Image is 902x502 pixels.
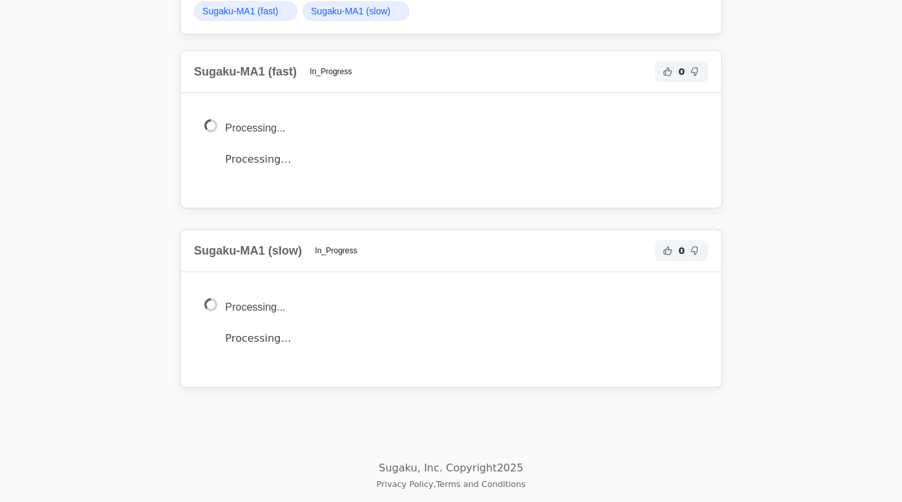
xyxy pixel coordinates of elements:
[303,1,409,21] a: Sugaku-MA1 (slow)
[225,301,285,313] span: Processing...
[377,479,526,489] small: ,
[202,5,279,18] span: Sugaku-MA1 (fast)
[660,64,676,79] button: Helpful
[307,243,365,258] span: In_Progress
[225,122,285,133] span: Processing...
[377,479,433,489] a: Privacy Policy
[687,64,703,79] button: Not Helpful
[225,329,698,348] p: Processing…
[225,150,698,169] p: Processing…
[194,242,302,260] h2: Sugaku-MA1 (slow)
[311,5,390,18] span: Sugaku-MA1 (slow)
[678,244,685,257] span: 0
[302,64,360,79] span: In_Progress
[194,1,297,21] a: Sugaku-MA1 (fast)
[660,243,676,258] button: Helpful
[497,462,523,474] span: 2025
[678,65,685,78] span: 0
[194,63,297,81] h2: Sugaku-MA1 (fast)
[687,243,703,258] button: Not Helpful
[436,479,526,489] a: Terms and Conditions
